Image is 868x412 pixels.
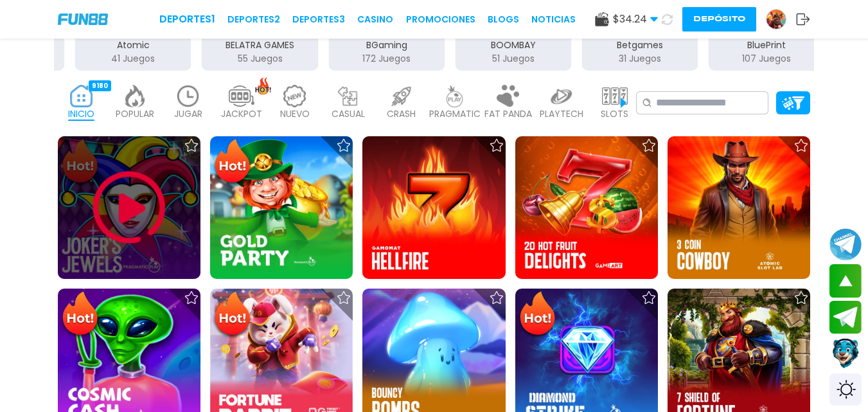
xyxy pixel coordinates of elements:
img: home_active.webp [69,85,94,107]
img: popular_light.webp [122,85,148,107]
img: slots_light.webp [602,85,628,107]
img: recent_light.webp [175,85,201,107]
img: Hot [211,290,253,340]
div: 9180 [89,80,111,91]
p: BELATRA GAMES [202,39,318,52]
a: BLOGS [488,13,519,26]
p: 41 Juegos [75,52,191,66]
p: 107 Juegos [709,52,825,66]
p: POPULAR [116,107,154,121]
img: Hot [517,290,558,340]
p: BluePrint [709,39,825,52]
p: SLOTS [601,107,628,121]
img: Platform Filter [782,96,804,110]
a: Deportes3 [292,13,345,26]
p: 51 Juegos [455,52,571,66]
p: Atomic [75,39,191,52]
p: PLAYTECH [540,107,583,121]
img: 20 Hot Fruit Delights [515,136,658,279]
p: PRAGMATIC [429,107,481,121]
p: 172 Juegos [328,52,445,66]
img: casual_light.webp [335,85,361,107]
img: pragmatic_light.webp [442,85,468,107]
img: Play Game [91,169,168,246]
button: Depósito [682,7,756,31]
button: Contact customer service [829,337,862,370]
img: Hellfire [362,136,505,279]
img: jackpot_light.webp [229,85,254,107]
img: hot [255,77,271,94]
a: Avatar [766,9,796,30]
img: 3 Coin Cowboy [668,136,810,279]
img: Company Logo [58,13,108,24]
p: 55 Juegos [202,52,318,66]
p: JACKPOT [221,107,262,121]
img: new_light.webp [282,85,308,107]
a: CASINO [357,13,393,26]
button: Join telegram [829,301,862,334]
img: playtech_light.webp [549,85,574,107]
a: Deportes1 [159,12,215,27]
p: JUGAR [174,107,202,121]
p: NUEVO [280,107,310,121]
span: $ 34.24 [613,12,658,27]
p: FAT PANDA [484,107,532,121]
div: Switch theme [829,373,862,406]
img: Gold Party [210,136,353,279]
img: crash_light.webp [389,85,414,107]
a: Deportes2 [227,13,280,26]
p: BOOMBAY [455,39,571,52]
button: scroll up [829,264,862,298]
img: Hot [59,290,101,340]
img: Avatar [766,10,786,29]
p: 31 Juegos [581,52,698,66]
a: Promociones [406,13,475,26]
button: Join telegram channel [829,228,862,261]
p: CRASH [387,107,416,121]
p: INICIO [68,107,94,121]
img: Hot [211,138,253,188]
a: NOTICIAS [531,13,576,26]
img: fat_panda_light.webp [495,85,521,107]
p: BGaming [328,39,445,52]
p: CASUAL [332,107,365,121]
p: Betgames [581,39,698,52]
